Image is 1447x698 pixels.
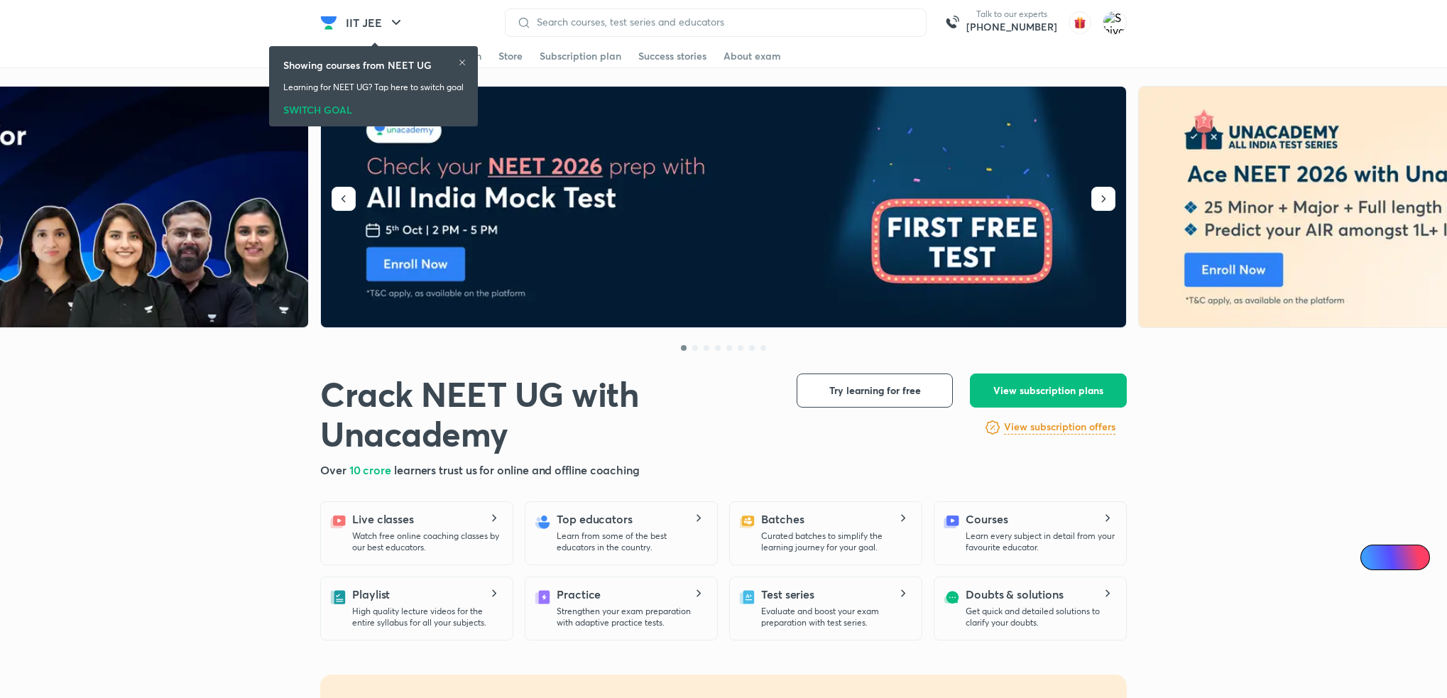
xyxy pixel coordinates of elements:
[761,586,814,603] h5: Test series
[498,45,523,67] a: Store
[283,58,432,72] h6: Showing courses from NEET UG
[283,99,464,115] div: SWITCH GOAL
[394,462,640,477] span: learners trust us for online and offline coaching
[966,586,1064,603] h5: Doubts & solutions
[531,16,914,28] input: Search courses, test series and educators
[1004,419,1115,436] a: View subscription offers
[638,49,706,63] div: Success stories
[1069,11,1091,34] img: avatar
[970,373,1127,408] button: View subscription plans
[966,606,1115,628] p: Get quick and detailed solutions to clarify your doubts.
[638,45,706,67] a: Success stories
[320,462,349,477] span: Over
[337,9,413,37] button: IIT JEE
[761,530,910,553] p: Curated batches to simplify the learning journey for your goal.
[352,586,390,603] h5: Playlist
[557,606,706,628] p: Strengthen your exam preparation with adaptive practice tests.
[723,45,781,67] a: About exam
[723,49,781,63] div: About exam
[797,373,953,408] button: Try learning for free
[993,383,1103,398] span: View subscription plans
[349,462,394,477] span: 10 crore
[1369,552,1380,563] img: Icon
[966,511,1008,528] h5: Courses
[761,606,910,628] p: Evaluate and boost your exam preparation with test series.
[1004,420,1115,435] h6: View subscription offers
[966,20,1057,34] a: [PHONE_NUMBER]
[320,14,337,31] img: Company Logo
[540,49,621,63] div: Subscription plan
[761,511,804,528] h5: Batches
[498,49,523,63] div: Store
[320,373,774,453] h1: Crack NEET UG with Unacademy
[1384,552,1421,563] span: Ai Doubts
[283,81,464,94] p: Learning for NEET UG? Tap here to switch goal
[557,511,633,528] h5: Top educators
[938,9,966,37] img: call-us
[352,530,501,553] p: Watch free online coaching classes by our best educators.
[557,530,706,553] p: Learn from some of the best educators in the country.
[1103,11,1127,35] img: Shivam Drolia
[557,586,601,603] h5: Practice
[540,45,621,67] a: Subscription plan
[966,530,1115,553] p: Learn every subject in detail from your favourite educator.
[352,606,501,628] p: High quality lecture videos for the entire syllabus for all your subjects.
[1360,545,1430,570] a: Ai Doubts
[966,9,1057,20] p: Talk to our experts
[352,511,414,528] h5: Live classes
[829,383,921,398] span: Try learning for free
